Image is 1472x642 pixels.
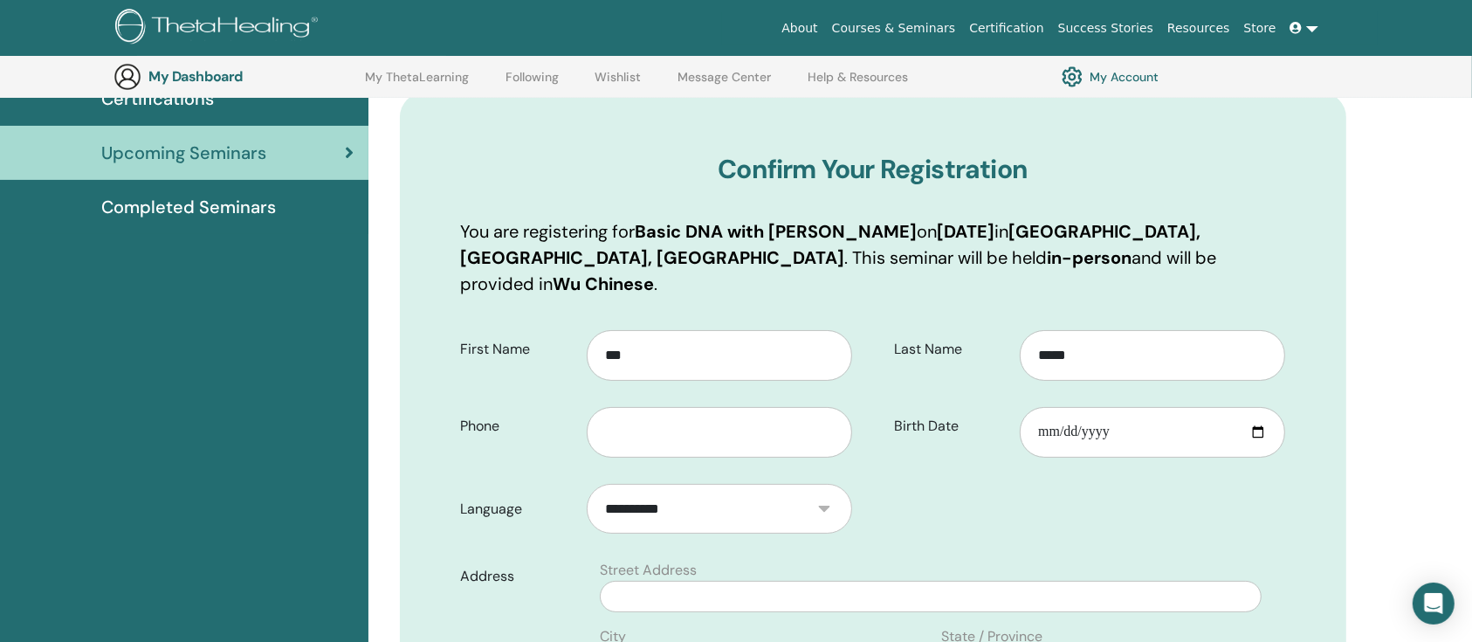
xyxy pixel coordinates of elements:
[808,70,908,98] a: Help & Resources
[365,70,469,98] a: My ThetaLearning
[101,86,214,112] span: Certifications
[881,333,1020,366] label: Last Name
[115,9,324,48] img: logo.png
[774,12,824,45] a: About
[113,63,141,91] img: generic-user-icon.jpg
[678,70,771,98] a: Message Center
[1062,62,1083,92] img: cog.svg
[1062,62,1159,92] a: My Account
[881,410,1020,443] label: Birth Date
[1048,246,1132,269] b: in-person
[461,154,1286,185] h3: Confirm Your Registration
[448,493,587,526] label: Language
[461,218,1286,297] p: You are registering for on in . This seminar will be held and will be provided in .
[148,68,323,85] h3: My Dashboard
[448,410,587,443] label: Phone
[461,220,1201,269] b: [GEOGRAPHIC_DATA], [GEOGRAPHIC_DATA], [GEOGRAPHIC_DATA]
[595,70,642,98] a: Wishlist
[1237,12,1283,45] a: Store
[1160,12,1237,45] a: Resources
[506,70,559,98] a: Following
[962,12,1050,45] a: Certification
[101,194,276,220] span: Completed Seminars
[600,560,697,581] label: Street Address
[636,220,918,243] b: Basic DNA with [PERSON_NAME]
[448,333,587,366] label: First Name
[554,273,655,295] b: Wu Chinese
[1413,583,1455,625] div: Open Intercom Messenger
[938,220,995,243] b: [DATE]
[1051,12,1160,45] a: Success Stories
[825,12,963,45] a: Courses & Seminars
[101,140,266,166] span: Upcoming Seminars
[448,560,589,593] label: Address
